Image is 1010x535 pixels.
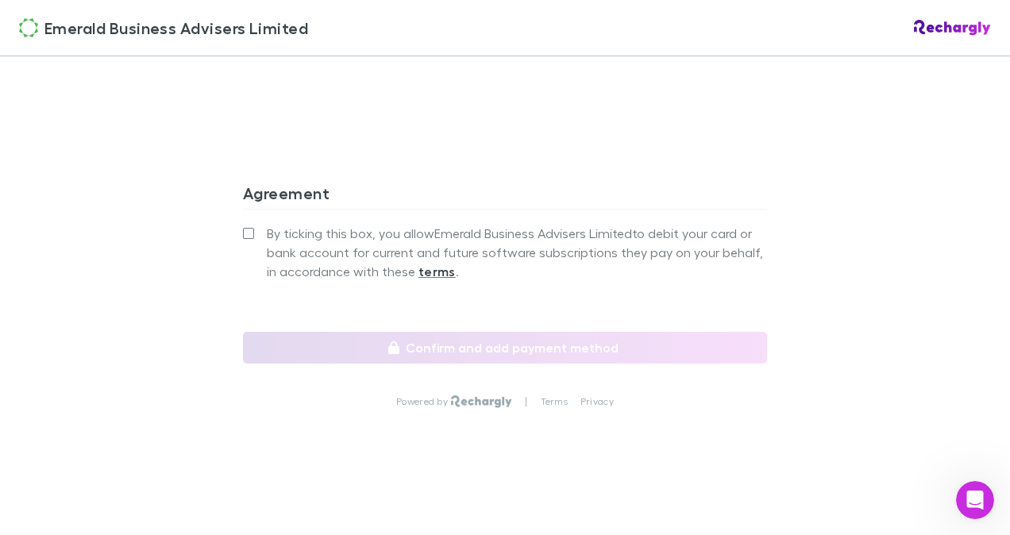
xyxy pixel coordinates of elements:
button: Confirm and add payment method [243,332,767,364]
img: Rechargly Logo [914,20,991,36]
img: Rechargly Logo [451,395,512,408]
h3: Agreement [243,183,767,209]
span: By ticking this box, you allow Emerald Business Advisers Limited to debit your card or bank accou... [267,224,767,281]
img: Emerald Business Advisers Limited's Logo [19,18,38,37]
a: Terms [541,395,568,408]
span: Emerald Business Advisers Limited [44,16,308,40]
p: | [525,395,527,408]
p: Powered by [396,395,451,408]
iframe: Intercom live chat [956,481,994,519]
strong: terms [418,264,456,279]
a: Privacy [580,395,614,408]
